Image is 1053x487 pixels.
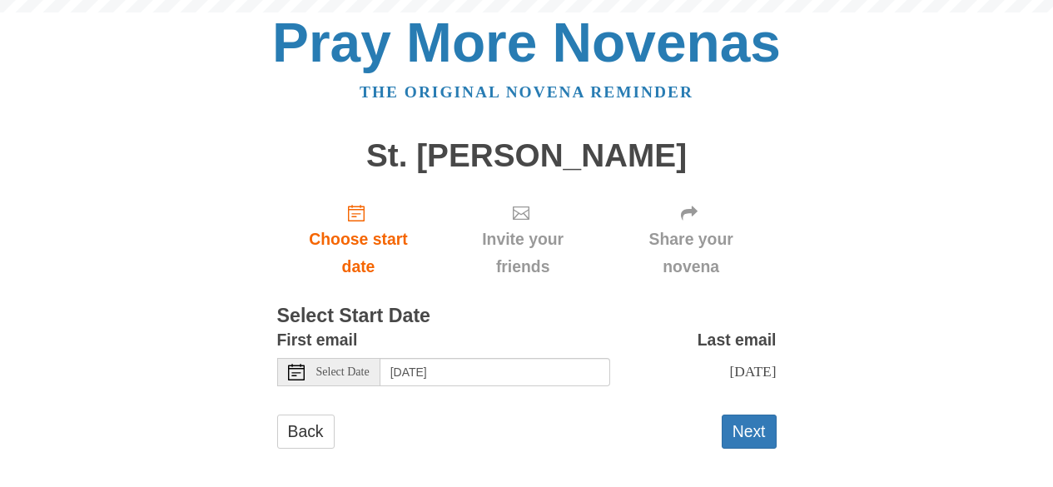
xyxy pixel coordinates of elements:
[277,306,777,327] h3: Select Start Date
[722,415,777,449] button: Next
[456,226,589,281] span: Invite your friends
[277,190,440,289] a: Choose start date
[729,363,776,380] span: [DATE]
[360,83,693,101] a: The original novena reminder
[623,226,760,281] span: Share your novena
[698,326,777,354] label: Last email
[316,366,370,378] span: Select Date
[277,138,777,174] h1: St. [PERSON_NAME]
[294,226,424,281] span: Choose start date
[277,326,358,354] label: First email
[440,190,605,289] div: Click "Next" to confirm your start date first.
[272,12,781,73] a: Pray More Novenas
[277,415,335,449] a: Back
[606,190,777,289] div: Click "Next" to confirm your start date first.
